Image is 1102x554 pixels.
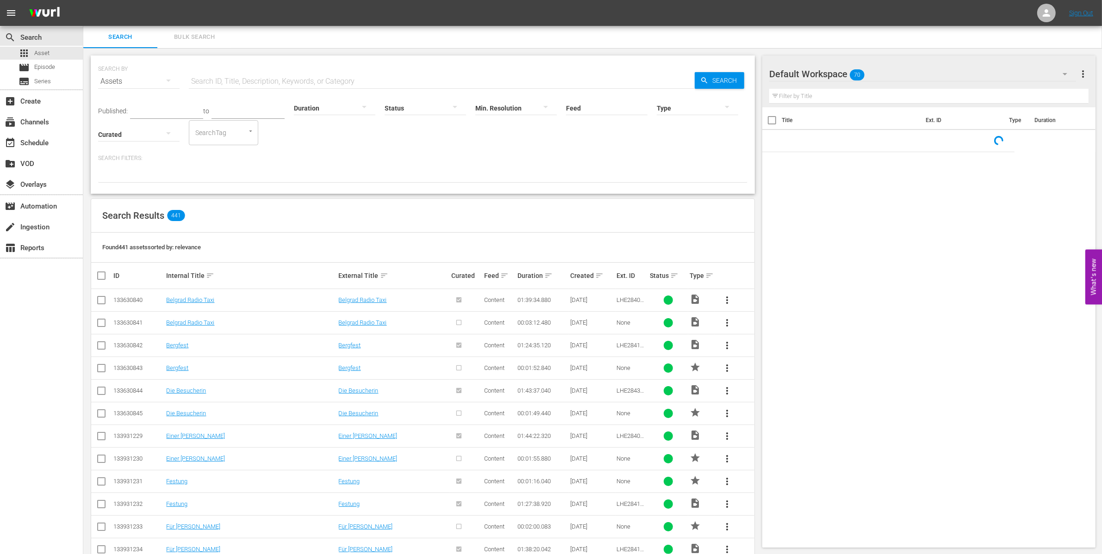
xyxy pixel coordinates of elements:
span: sort [705,271,714,280]
span: Video [690,339,701,350]
div: 01:38:20.042 [517,546,567,553]
div: None [617,478,648,485]
span: Content [484,432,504,439]
div: 01:44:22.320 [517,432,567,439]
span: sort [595,271,604,280]
span: LHE28409346 [617,432,647,446]
div: Curated [451,272,482,279]
a: Festung [339,478,360,485]
a: Belgrad Radio Taxi [339,319,387,326]
div: Created [570,270,614,281]
a: Belgrad Radio Taxi [166,319,214,326]
div: Default Workspace [769,61,1076,87]
span: Video [690,294,701,305]
span: more_vert [722,476,733,487]
span: LHE28434805 [617,387,647,401]
span: more_vert [722,521,733,532]
a: Festung [166,478,187,485]
div: [DATE] [570,364,614,371]
span: Video [690,430,701,441]
div: [DATE] [570,523,614,530]
span: more_vert [722,408,733,419]
span: Content [484,319,504,326]
span: Series [34,77,51,86]
span: more_vert [722,340,733,351]
div: 133931229 [113,432,163,439]
button: Search [695,72,744,89]
span: Content [484,296,504,303]
div: 01:27:38.920 [517,500,567,507]
div: [DATE] [570,410,614,417]
th: Duration [1029,107,1084,133]
div: [DATE] [570,455,614,462]
span: sort [206,271,214,280]
a: Für [PERSON_NAME] [339,523,393,530]
span: Asset [19,48,30,59]
th: Ext. ID [921,107,1004,133]
span: PROMO [690,475,701,486]
span: Automation [5,201,16,212]
div: Internal Title [166,270,336,281]
div: Feed [484,270,515,281]
span: Video [690,543,701,554]
span: more_vert [722,317,733,328]
p: Search Filters: [98,154,747,162]
span: Channels [5,117,16,128]
a: Festung [339,500,360,507]
div: 133630844 [113,387,163,394]
span: Ingestion [5,222,16,233]
div: 01:24:35.120 [517,342,567,349]
a: Für [PERSON_NAME] [166,546,220,553]
span: PROMO [690,452,701,463]
span: more_vert [722,385,733,396]
div: 133630841 [113,319,163,326]
button: more_vert [716,470,738,492]
span: Content [484,342,504,349]
a: Bergfest [339,342,361,349]
span: to [203,107,209,115]
div: [DATE] [570,319,614,326]
span: Found 441 assets sorted by: relevance [102,244,201,251]
a: Einer [PERSON_NAME] [339,455,398,462]
div: 00:01:16.040 [517,478,567,485]
button: more_vert [716,448,738,470]
th: Type [1003,107,1029,133]
span: Content [484,387,504,394]
a: Die Besucherin [339,410,379,417]
a: Sign Out [1069,9,1093,17]
div: 133931231 [113,478,163,485]
span: more_vert [722,499,733,510]
a: Einer [PERSON_NAME] [339,432,398,439]
div: [DATE] [570,478,614,485]
span: PROMO [690,362,701,373]
div: 133630842 [113,342,163,349]
div: None [617,523,648,530]
div: Status [650,270,687,281]
span: sort [544,271,553,280]
button: Open Feedback Widget [1085,250,1102,305]
span: Content [484,478,504,485]
a: Bergfest [166,342,188,349]
span: more_vert [722,295,733,306]
span: sort [500,271,509,280]
div: 133630845 [113,410,163,417]
span: Published: [98,107,128,115]
div: 01:43:37.040 [517,387,567,394]
div: 00:01:49.440 [517,410,567,417]
a: Belgrad Radio Taxi [339,296,387,303]
span: sort [380,271,388,280]
a: Die Besucherin [166,410,206,417]
span: Schedule [5,137,16,148]
span: Video [690,384,701,395]
span: Series [19,76,30,87]
span: Content [484,364,504,371]
button: more_vert [1077,63,1089,85]
a: Die Besucherin [339,387,379,394]
span: LHE28408141 [617,296,647,310]
span: menu [6,7,17,18]
div: 133630843 [113,364,163,371]
a: Für [PERSON_NAME] [339,546,393,553]
div: [DATE] [570,342,614,349]
div: 133931234 [113,546,163,553]
span: PROMO [690,520,701,531]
